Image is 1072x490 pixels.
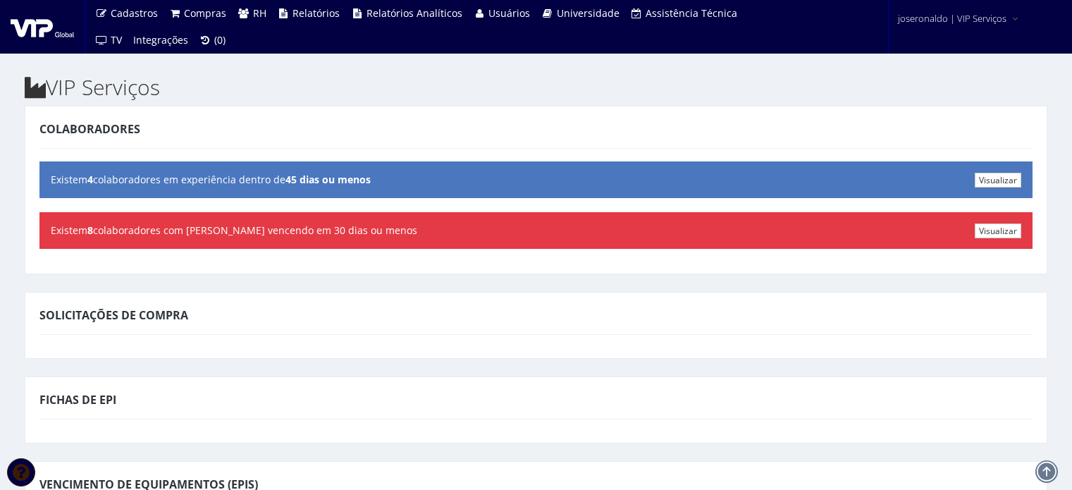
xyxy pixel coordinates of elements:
b: 45 dias ou menos [285,173,371,186]
span: Usuários [488,6,530,20]
b: 4 [87,173,93,186]
span: Cadastros [111,6,158,20]
span: Relatórios Analíticos [366,6,462,20]
img: logo [11,16,74,37]
h2: VIP Serviços [25,75,1047,99]
a: Visualizar [975,173,1021,188]
span: Universidade [557,6,620,20]
a: Integrações [128,27,194,54]
span: Colaboradores [39,121,140,137]
div: Existem colaboradores em experiência dentro de [39,161,1033,198]
span: joseronaldo | VIP Serviços [898,11,1006,25]
a: TV [90,27,128,54]
span: TV [111,33,122,47]
span: Integrações [133,33,188,47]
span: (0) [214,33,226,47]
a: (0) [194,27,232,54]
a: Visualizar [975,223,1021,238]
span: Assistência Técnica [646,6,737,20]
div: Existem colaboradores com [PERSON_NAME] vencendo em 30 dias ou menos [39,212,1033,249]
b: 8 [87,223,93,237]
span: Compras [184,6,226,20]
span: Fichas de EPI [39,392,116,408]
span: Relatórios [292,6,340,20]
span: RH [253,6,266,20]
span: Solicitações de Compra [39,307,188,323]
